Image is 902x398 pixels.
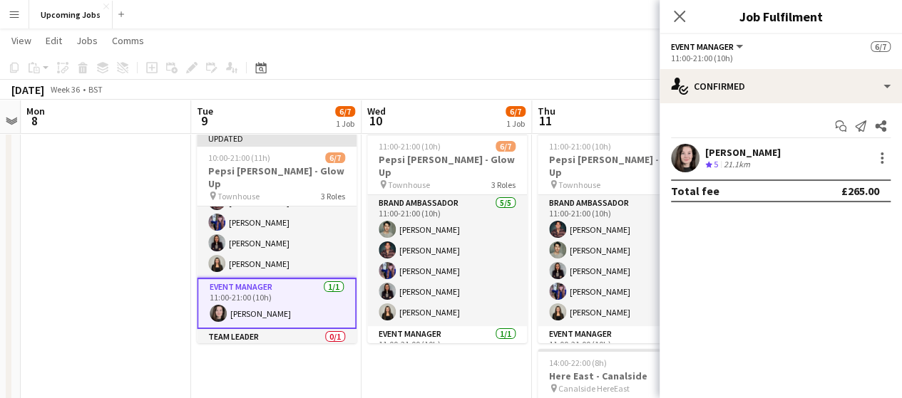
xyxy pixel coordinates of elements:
[671,184,719,198] div: Total fee
[538,153,697,179] h3: Pepsi [PERSON_NAME] - Glow Up
[365,112,386,129] span: 10
[841,184,879,198] div: £265.00
[321,191,345,201] span: 3 Roles
[46,34,62,47] span: Edit
[208,152,270,163] span: 10:00-21:00 (11h)
[88,84,103,95] div: BST
[112,34,144,47] span: Comms
[538,370,697,382] h3: Here East - Canalside
[538,105,555,117] span: Thu
[11,34,31,47] span: View
[660,69,902,103] div: Confirmed
[379,141,441,152] span: 11:00-21:00 (10h)
[24,112,45,129] span: 8
[549,141,611,152] span: 11:00-21:00 (10h)
[197,164,357,190] h3: Pepsi [PERSON_NAME] - Glow Up
[671,53,891,63] div: 11:00-21:00 (10h)
[197,147,357,278] app-card-role: Brand Ambassador5/510:00-19:00 (9h)[PERSON_NAME][PERSON_NAME][PERSON_NAME][PERSON_NAME][PERSON_NAME]
[367,105,386,117] span: Wed
[871,41,891,52] span: 6/7
[558,383,630,394] span: Canalside HereEast
[705,146,781,159] div: [PERSON_NAME]
[506,118,525,129] div: 1 Job
[496,141,516,152] span: 6/7
[47,84,83,95] span: Week 36
[197,278,357,329] app-card-role: Event Manager1/111:00-21:00 (10h)[PERSON_NAME]
[336,118,354,129] div: 1 Job
[106,31,150,50] a: Comms
[367,132,527,343] app-job-card: 11:00-21:00 (10h)6/7Pepsi [PERSON_NAME] - Glow Up Townhouse3 RolesBrand Ambassador5/511:00-21:00 ...
[535,112,555,129] span: 11
[325,152,345,163] span: 6/7
[538,326,697,375] app-card-role: Event Manager1/111:00-21:00 (10h)
[538,195,697,326] app-card-role: Brand Ambassador5/511:00-21:00 (10h)[PERSON_NAME][PERSON_NAME][PERSON_NAME][PERSON_NAME][PERSON_N...
[538,132,697,343] app-job-card: 11:00-21:00 (10h)7/7Pepsi [PERSON_NAME] - Glow Up Townhouse3 RolesBrand Ambassador5/511:00-21:00 ...
[671,41,745,52] button: Event Manager
[335,106,355,117] span: 6/7
[660,7,902,26] h3: Job Fulfilment
[195,112,213,129] span: 9
[197,105,213,117] span: Tue
[197,132,357,144] div: Updated
[11,83,44,97] div: [DATE]
[506,106,526,117] span: 6/7
[29,1,113,28] button: Upcoming Jobs
[197,329,357,377] app-card-role: Team Leader0/111:00-21:00 (10h)
[76,34,98,47] span: Jobs
[197,132,357,343] app-job-card: Updated10:00-21:00 (11h)6/7Pepsi [PERSON_NAME] - Glow Up Townhouse3 RolesBrand Ambassador5/510:00...
[40,31,68,50] a: Edit
[367,326,527,375] app-card-role: Event Manager1/111:00-21:00 (10h)
[367,153,527,179] h3: Pepsi [PERSON_NAME] - Glow Up
[721,159,753,171] div: 21.1km
[388,179,430,190] span: Townhouse
[6,31,37,50] a: View
[26,105,45,117] span: Mon
[558,179,600,190] span: Townhouse
[714,159,718,169] span: 5
[491,179,516,190] span: 3 Roles
[367,195,527,326] app-card-role: Brand Ambassador5/511:00-21:00 (10h)[PERSON_NAME][PERSON_NAME][PERSON_NAME][PERSON_NAME][PERSON_N...
[71,31,103,50] a: Jobs
[671,41,734,52] span: Event Manager
[549,357,607,368] span: 14:00-22:00 (8h)
[217,191,260,201] span: Townhouse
